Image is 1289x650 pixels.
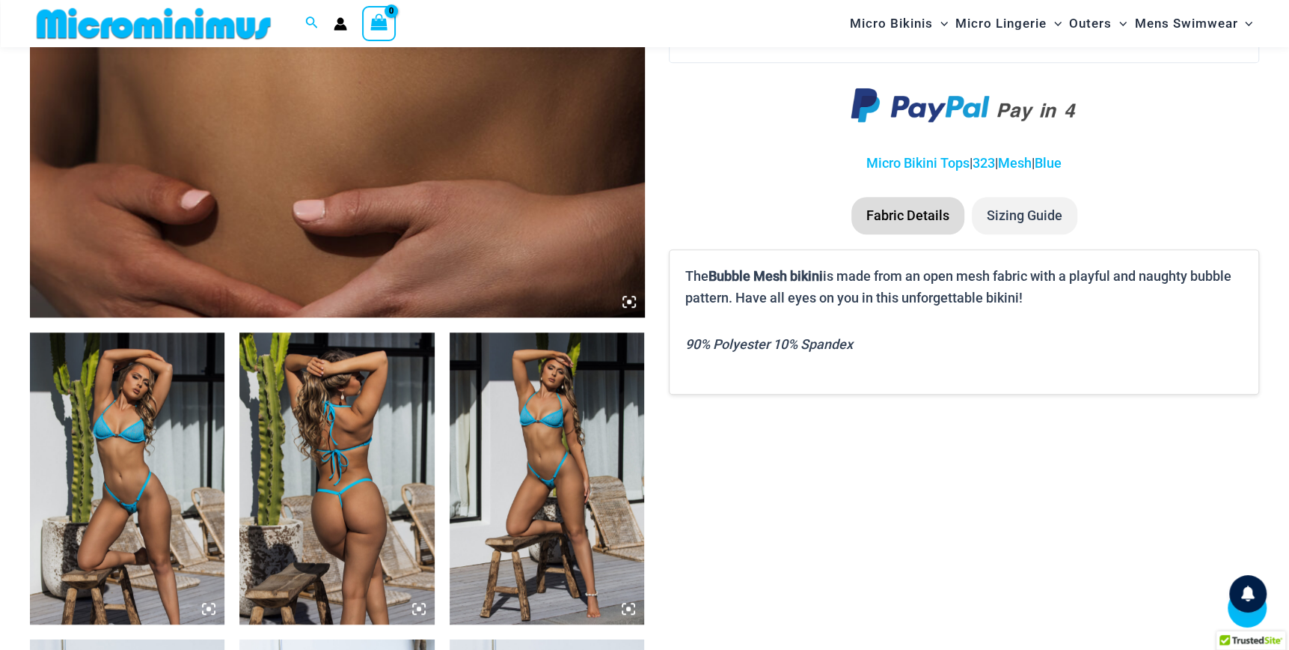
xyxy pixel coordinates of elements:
[955,4,1047,43] span: Micro Lingerie
[1035,155,1062,171] a: Blue
[239,332,434,625] img: Bubble Mesh Highlight Blue 323 Underwire Top 421 Micro
[846,4,952,43] a: Micro BikinisMenu ToggleMenu Toggle
[972,197,1077,234] li: Sizing Guide
[866,155,970,171] a: Micro Bikini Tops
[685,336,852,352] i: 90% Polyester 10% Spandex
[1134,4,1237,43] span: Mens Swimwear
[933,4,948,43] span: Menu Toggle
[1130,4,1256,43] a: Mens SwimwearMenu ToggleMenu Toggle
[952,4,1065,43] a: Micro LingerieMenu ToggleMenu Toggle
[450,332,644,625] img: Bubble Mesh Highlight Blue 323 Underwire Top 421 Micro
[30,332,224,625] img: Bubble Mesh Highlight Blue 323 Underwire Top 421 Micro
[998,155,1032,171] a: Mesh
[1065,4,1130,43] a: OutersMenu ToggleMenu Toggle
[1047,4,1062,43] span: Menu Toggle
[305,14,319,33] a: Search icon link
[1237,4,1252,43] span: Menu Toggle
[850,4,933,43] span: Micro Bikinis
[1069,4,1112,43] span: Outers
[669,152,1259,174] p: | | |
[31,7,277,40] img: MM SHOP LOGO FLAT
[1112,4,1127,43] span: Menu Toggle
[844,2,1259,45] nav: Site Navigation
[685,265,1243,309] p: The is made from an open mesh fabric with a playful and naughty bubble pattern. Have all eyes on ...
[334,17,347,31] a: Account icon link
[362,6,397,40] a: View Shopping Cart, empty
[973,155,995,171] a: 323
[851,197,964,234] li: Fabric Details
[708,268,822,284] b: Bubble Mesh bikini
